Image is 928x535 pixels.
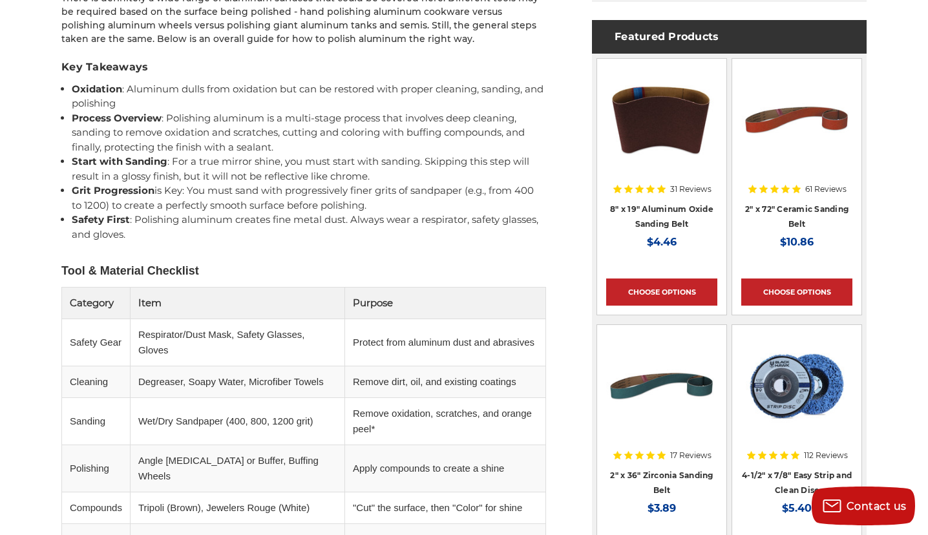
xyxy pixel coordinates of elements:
[606,68,717,171] img: aluminum oxide 8x19 sanding belt
[72,111,546,155] li: : Polishing aluminum is a multi-stage process that involves deep cleaning, sanding to remove oxid...
[610,470,713,495] a: 2" x 36" Zirconia Sanding Belt
[130,287,344,319] th: Item
[345,287,546,319] th: Purpose
[62,287,131,319] th: Category
[812,487,915,525] button: Contact us
[847,500,907,512] span: Contact us
[648,502,676,514] span: $3.89
[741,68,852,171] img: 2" x 72" Ceramic Pipe Sanding Belt
[345,366,546,397] td: Remove dirt, oil, and existing coatings
[741,278,852,306] a: Choose Options
[130,397,344,445] td: Wet/Dry Sandpaper (400, 800, 1200 grit)
[61,59,546,75] h3: Key Takeaways
[72,213,130,226] b: Safety First
[72,154,546,184] li: : For a true mirror shine, you must start with sanding. Skipping this step will result in a gloss...
[72,155,167,167] b: Start with Sanding
[345,445,546,492] td: Apply compounds to create a shine
[130,366,344,397] td: Degreaser, Soapy Water, Microfiber Towels
[345,492,546,523] td: "Cut" the surface, then "Color" for shine
[62,445,131,492] td: Polishing
[610,204,713,229] a: 8" x 19" Aluminum Oxide Sanding Belt
[72,184,154,196] b: Grit Progression
[72,213,546,242] li: : Polishing aluminum creates fine metal dust. Always wear a respirator, safety glasses, and gloves.
[130,492,344,523] td: Tripoli (Brown), Jewelers Rouge (White)
[61,262,546,280] caption: Tool & Material Checklist
[741,68,852,214] a: 2" x 72" Ceramic Pipe Sanding Belt
[62,492,131,523] td: Compounds
[592,20,867,54] h4: Featured Products
[606,334,717,480] a: 2" x 36" Zirconia Pipe Sanding Belt
[72,184,546,213] li: is Key: You must sand with progressively finer grits of sandpaper (e.g., from 400 to 1200) to cre...
[606,334,717,437] img: 2" x 36" Zirconia Pipe Sanding Belt
[742,470,852,495] a: 4-1/2" x 7/8" Easy Strip and Clean Disc
[745,204,849,229] a: 2" x 72" Ceramic Sanding Belt
[345,319,546,366] td: Protect from aluminum dust and abrasives
[62,397,131,445] td: Sanding
[647,236,677,248] span: $4.46
[72,82,546,111] li: : Aluminum dulls from oxidation but can be restored with proper cleaning, sanding, and polishing
[780,236,814,248] span: $10.86
[782,502,812,514] span: $5.40
[62,366,131,397] td: Cleaning
[606,278,717,306] a: Choose Options
[62,319,131,366] td: Safety Gear
[741,334,852,480] a: 4-1/2" x 7/8" Easy Strip and Clean Disc
[130,445,344,492] td: Angle [MEDICAL_DATA] or Buffer, Buffing Wheels
[606,68,717,214] a: aluminum oxide 8x19 sanding belt
[130,319,344,366] td: Respirator/Dust Mask, Safety Glasses, Gloves
[72,83,122,95] b: Oxidation
[345,397,546,445] td: Remove oxidation, scratches, and orange peel*
[72,112,162,124] b: Process Overview
[741,334,852,437] img: 4-1/2" x 7/8" Easy Strip and Clean Disc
